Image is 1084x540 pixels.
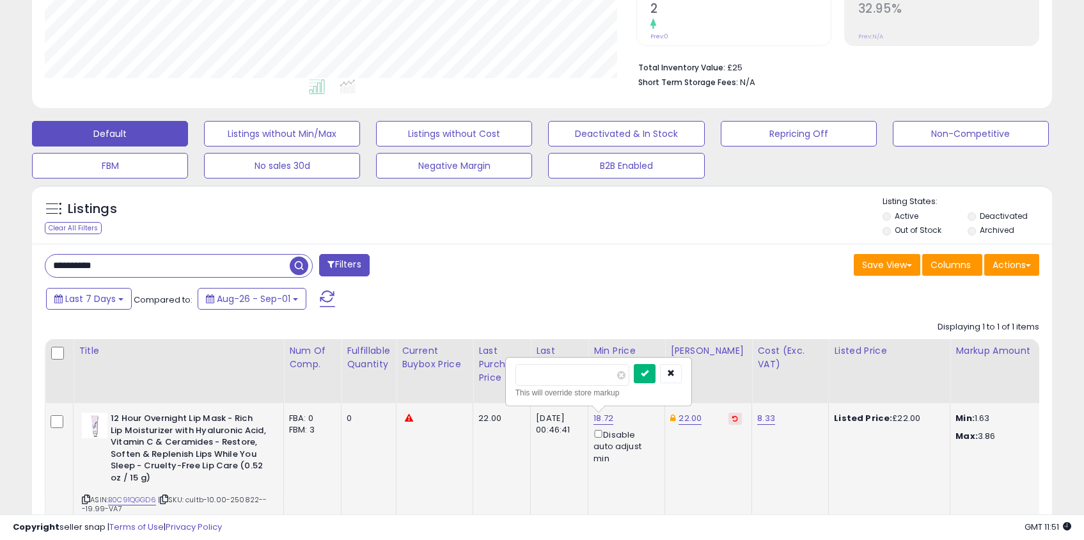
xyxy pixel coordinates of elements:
span: Compared to: [134,294,192,306]
p: 3.86 [955,431,1062,442]
button: Columns [922,254,982,276]
button: No sales 30d [204,153,360,179]
div: FBA: 0 [289,413,331,424]
a: 18.72 [593,412,613,425]
div: [PERSON_NAME] [670,344,746,358]
small: Prev: 0 [650,33,668,40]
label: Deactivated [980,210,1028,221]
h2: 2 [650,1,831,19]
a: Privacy Policy [166,521,222,533]
div: FBM: 3 [289,424,331,436]
button: Save View [854,254,920,276]
li: £25 [638,59,1030,74]
div: Disable auto adjust min [593,427,655,465]
button: Default [32,121,188,147]
div: 22.00 [478,413,521,424]
small: Prev: N/A [858,33,883,40]
label: Active [895,210,918,221]
div: Cost (Exc. VAT) [757,344,823,371]
div: Title [79,344,278,358]
span: Last 7 Days [65,292,116,305]
a: 22.00 [679,412,702,425]
button: Deactivated & In Stock [548,121,704,147]
button: Listings without Min/Max [204,121,360,147]
p: Listing States: [883,196,1052,208]
b: Short Term Storage Fees: [638,77,738,88]
button: Repricing Off [721,121,877,147]
span: 2025-09-9 11:51 GMT [1025,521,1071,533]
button: Actions [984,254,1039,276]
div: seller snap | | [13,521,222,534]
a: 8.33 [757,412,775,425]
button: Listings without Cost [376,121,532,147]
div: 0 [347,413,386,424]
span: | SKU: cultb-10.00-250822---19.99-VA7 [82,495,267,514]
div: Num of Comp. [289,344,336,371]
button: Non-Competitive [893,121,1049,147]
button: FBM [32,153,188,179]
label: Out of Stock [895,225,941,235]
img: 314DMgX8qQL._SL40_.jpg [82,413,107,438]
b: 12 Hour Overnight Lip Mask - Rich Lip Moisturizer with Hyaluronic Acid, Vitamin C & Ceramides - R... [111,413,266,487]
div: Clear All Filters [45,222,102,234]
div: Displaying 1 to 1 of 1 items [938,321,1039,333]
strong: Min: [955,412,975,424]
button: Negative Margin [376,153,532,179]
div: Listed Price [834,344,945,358]
button: Filters [319,254,369,276]
div: This will override store markup [515,386,682,399]
div: Last Purchase Price [478,344,525,385]
h5: Listings [68,200,117,218]
div: Current Buybox Price [402,344,467,371]
span: N/A [740,76,755,88]
a: Terms of Use [109,521,164,533]
p: 1.63 [955,413,1062,424]
a: B0C91QGGD6 [108,495,156,505]
b: Total Inventory Value: [638,62,725,73]
button: Aug-26 - Sep-01 [198,288,306,310]
span: Columns [931,258,971,271]
div: Markup Amount [955,344,1066,358]
h2: 32.95% [858,1,1039,19]
div: £22.00 [834,413,940,424]
div: Fulfillable Quantity [347,344,391,371]
div: [DATE] 00:46:41 [536,413,578,436]
label: Archived [980,225,1014,235]
div: Min Price [593,344,659,358]
button: Last 7 Days [46,288,132,310]
strong: Max: [955,430,978,442]
b: Listed Price: [834,412,892,424]
span: Aug-26 - Sep-01 [217,292,290,305]
div: Last Purchase Date (GMT) [536,344,583,398]
strong: Copyright [13,521,59,533]
button: B2B Enabled [548,153,704,179]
